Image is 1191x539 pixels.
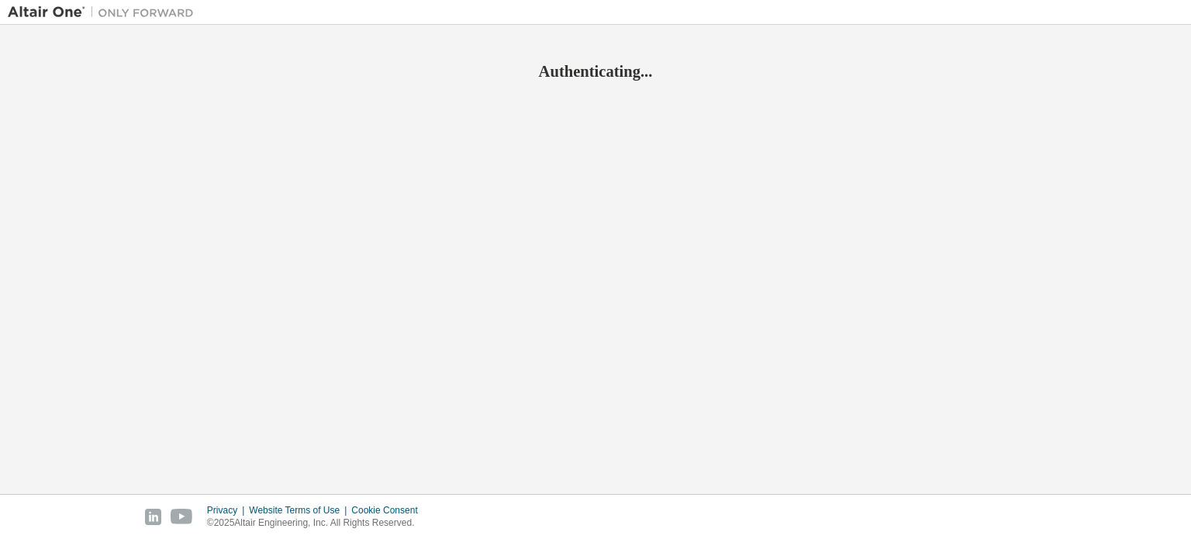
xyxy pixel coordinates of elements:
[8,5,202,20] img: Altair One
[249,504,351,517] div: Website Terms of Use
[145,509,161,525] img: linkedin.svg
[351,504,426,517] div: Cookie Consent
[8,61,1183,81] h2: Authenticating...
[207,504,249,517] div: Privacy
[207,517,427,530] p: © 2025 Altair Engineering, Inc. All Rights Reserved.
[171,509,193,525] img: youtube.svg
